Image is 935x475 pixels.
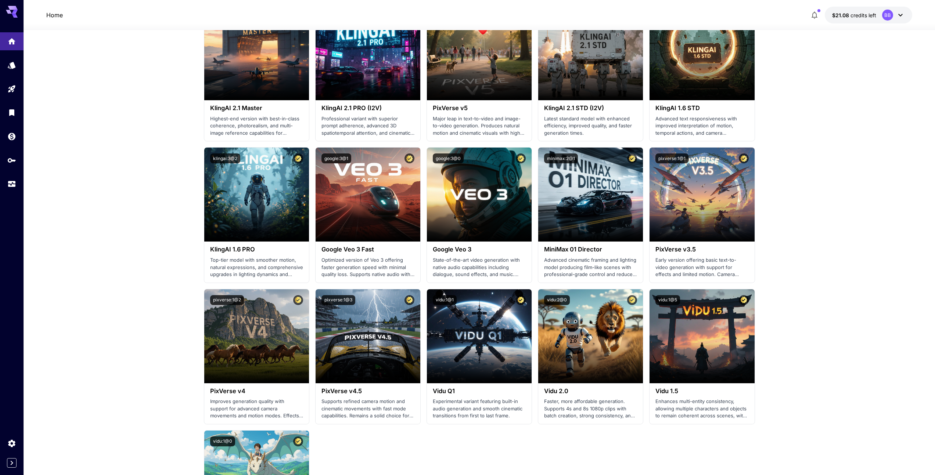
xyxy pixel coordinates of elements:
div: Models [7,61,16,70]
img: alt [316,289,420,383]
h3: MiniMax 01 Director [544,246,637,253]
p: Professional variant with superior prompt adherence, advanced 3D spatiotemporal attention, and ci... [321,115,414,137]
p: Highest-end version with best-in-class coherence, photorealism, and multi-image reference capabil... [210,115,303,137]
button: Certified Model – Vetted for best performance and includes a commercial license. [404,153,414,163]
button: Certified Model – Vetted for best performance and includes a commercial license. [739,153,749,163]
p: Enhances multi-entity consistency, allowing multiple characters and objects to remain coherent ac... [655,398,748,420]
p: Latest standard model with enhanced efficiency, improved quality, and faster generation times. [544,115,637,137]
h3: KlingAI 1.6 PRO [210,246,303,253]
button: $21.08317BB [825,7,912,23]
button: pixverse:1@2 [210,295,244,305]
div: Settings [7,439,16,448]
button: Certified Model – Vetted for best performance and includes a commercial license. [627,153,637,163]
button: Certified Model – Vetted for best performance and includes a commercial license. [516,295,526,305]
p: Advanced text responsiveness with improved interpretation of motion, temporal actions, and camera... [655,115,748,137]
h3: Vidu 2.0 [544,388,637,395]
h3: KlingAI 2.1 STD (I2V) [544,105,637,112]
h3: KlingAI 2.1 Master [210,105,303,112]
p: Supports refined camera motion and cinematic movements with fast mode capabilities. Remains a sol... [321,398,414,420]
button: Certified Model – Vetted for best performance and includes a commercial license. [627,295,637,305]
span: credits left [851,12,876,18]
p: Early version offering basic text-to-video generation with support for effects and limited motion... [655,257,748,278]
img: alt [650,6,754,100]
button: vidu:1@0 [210,436,235,446]
div: $21.08317 [832,11,876,19]
img: alt [204,6,309,100]
button: Expand sidebar [7,458,17,468]
p: Experimental variant featuring built-in audio generation and smooth cinematic transitions from fi... [433,398,526,420]
button: Certified Model – Vetted for best performance and includes a commercial license. [293,295,303,305]
h3: Google Veo 3 [433,246,526,253]
h3: PixVerse v5 [433,105,526,112]
p: Optimized version of Veo 3 offering faster generation speed with minimal quality loss. Supports n... [321,257,414,278]
div: BB [882,10,893,21]
h3: KlingAI 1.6 STD [655,105,748,112]
img: alt [538,289,643,383]
img: alt [538,148,643,242]
img: alt [427,289,532,383]
button: pixverse:1@3 [321,295,355,305]
img: alt [650,148,754,242]
button: google:3@1 [321,153,351,163]
img: alt [204,148,309,242]
img: alt [316,148,420,242]
h3: PixVerse v3.5 [655,246,748,253]
h3: Google Veo 3 Fast [321,246,414,253]
h3: KlingAI 2.1 PRO (I2V) [321,105,414,112]
img: alt [538,6,643,100]
button: Certified Model – Vetted for best performance and includes a commercial license. [516,153,526,163]
button: Certified Model – Vetted for best performance and includes a commercial license. [293,436,303,446]
p: State-of-the-art video generation with native audio capabilities including dialogue, sound effect... [433,257,526,278]
button: google:3@0 [433,153,464,163]
div: Home [7,37,16,46]
div: Wallet [7,132,16,141]
p: Top-tier model with smoother motion, natural expressions, and comprehensive upgrades in lighting ... [210,257,303,278]
p: Advanced cinematic framing and lighting model producing film-like scenes with professional-grade ... [544,257,637,278]
button: vidu:2@0 [544,295,570,305]
p: Faster, more affordable generation. Supports 4s and 8s 1080p clips with batch creation, strong co... [544,398,637,420]
button: vidu:1@1 [433,295,457,305]
div: Library [7,108,16,117]
button: Certified Model – Vetted for best performance and includes a commercial license. [404,295,414,305]
h3: PixVerse v4.5 [321,388,414,395]
div: Usage [7,180,16,189]
img: alt [427,148,532,242]
nav: breadcrumb [46,11,63,19]
span: $21.08 [832,12,851,18]
a: Home [46,11,63,19]
img: alt [204,289,309,383]
h3: Vidu 1.5 [655,388,748,395]
div: API Keys [7,156,16,165]
button: vidu:1@5 [655,295,680,305]
button: pixverse:1@1 [655,153,688,163]
p: Improves generation quality with support for advanced camera movements and motion modes. Effects ... [210,398,303,420]
button: klingai:3@2 [210,153,240,163]
p: Major leap in text-to-video and image-to-video generation. Produces natural motion and cinematic ... [433,115,526,137]
div: Playground [7,84,16,94]
button: Certified Model – Vetted for best performance and includes a commercial license. [739,295,749,305]
img: alt [427,6,532,100]
img: alt [650,289,754,383]
button: minimax:2@1 [544,153,578,163]
img: alt [316,6,420,100]
button: Certified Model – Vetted for best performance and includes a commercial license. [293,153,303,163]
h3: Vidu Q1 [433,388,526,395]
h3: PixVerse v4 [210,388,303,395]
